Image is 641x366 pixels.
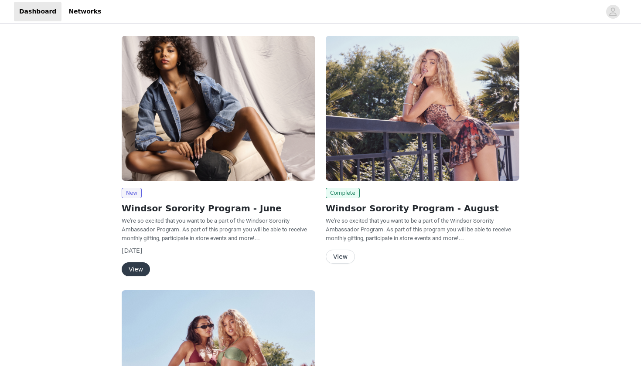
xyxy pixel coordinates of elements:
a: View [326,254,355,260]
span: Complete [326,188,360,198]
a: Dashboard [14,2,61,21]
div: avatar [609,5,617,19]
h2: Windsor Sorority Program - August [326,202,519,215]
span: New [122,188,142,198]
a: View [122,266,150,273]
span: We're so excited that you want to be a part of the Windsor Sorority Ambassador Program. As part o... [122,217,307,241]
span: We're so excited that you want to be a part of the Windsor Sorority Ambassador Program. As part o... [326,217,511,241]
button: View [122,262,150,276]
a: Networks [63,2,106,21]
span: [DATE] [122,247,142,254]
img: Windsor [122,36,315,181]
h2: Windsor Sorority Program - June [122,202,315,215]
button: View [326,250,355,264]
img: Windsor [326,36,519,181]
